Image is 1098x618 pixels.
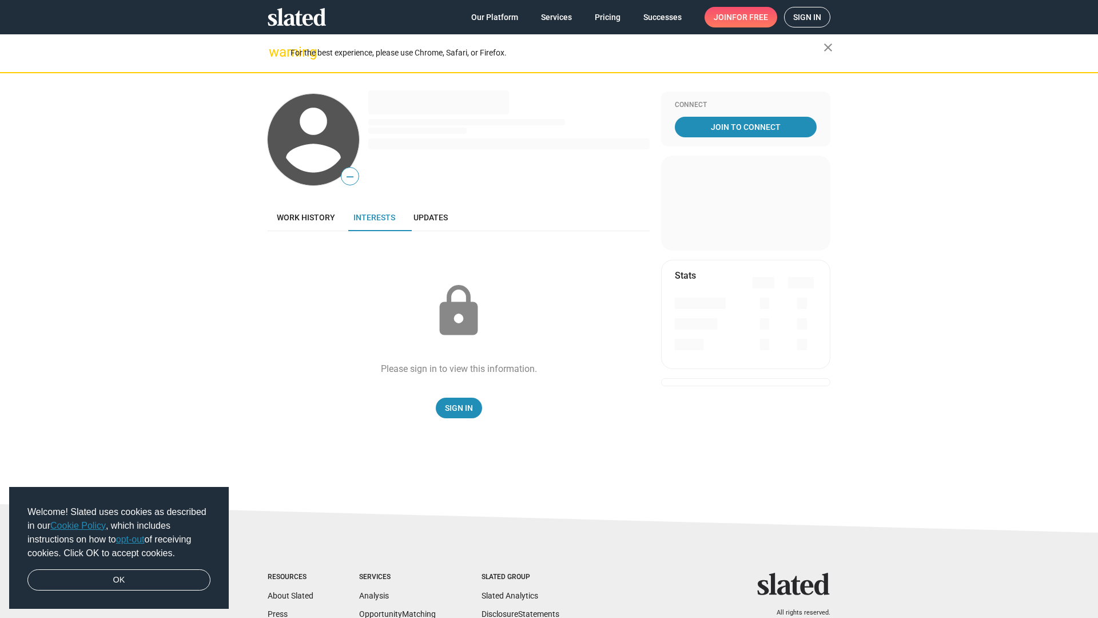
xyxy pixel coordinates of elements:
a: Successes [634,7,691,27]
span: Services [541,7,572,27]
a: About Slated [268,591,313,600]
span: Welcome! Slated uses cookies as described in our , which includes instructions on how to of recei... [27,505,210,560]
a: Services [532,7,581,27]
span: Sign in [793,7,821,27]
a: Updates [404,204,457,231]
span: Join [714,7,768,27]
span: Join To Connect [677,117,814,137]
span: Our Platform [471,7,518,27]
div: Services [359,573,436,582]
a: Our Platform [462,7,527,27]
a: Join To Connect [675,117,817,137]
div: For the best experience, please use Chrome, Safari, or Firefox. [291,45,823,61]
a: opt-out [116,534,145,544]
a: Joinfor free [705,7,777,27]
span: Updates [413,213,448,222]
div: Please sign in to view this information. [381,363,537,375]
div: cookieconsent [9,487,229,609]
a: Work history [268,204,344,231]
a: Sign In [436,398,482,418]
a: Sign in [784,7,830,27]
span: Pricing [595,7,620,27]
span: Work history [277,213,335,222]
a: Analysis [359,591,389,600]
a: Slated Analytics [482,591,538,600]
a: Cookie Policy [50,521,106,530]
div: Slated Group [482,573,559,582]
span: Successes [643,7,682,27]
div: Resources [268,573,313,582]
mat-card-title: Stats [675,270,696,282]
div: Connect [675,101,817,110]
span: Interests [353,213,395,222]
span: for free [732,7,768,27]
span: Sign In [445,398,473,418]
mat-icon: lock [430,283,487,340]
mat-icon: close [821,41,835,54]
mat-icon: warning [269,45,283,59]
a: dismiss cookie message [27,569,210,591]
span: — [341,169,359,184]
a: Interests [344,204,404,231]
a: Pricing [586,7,630,27]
